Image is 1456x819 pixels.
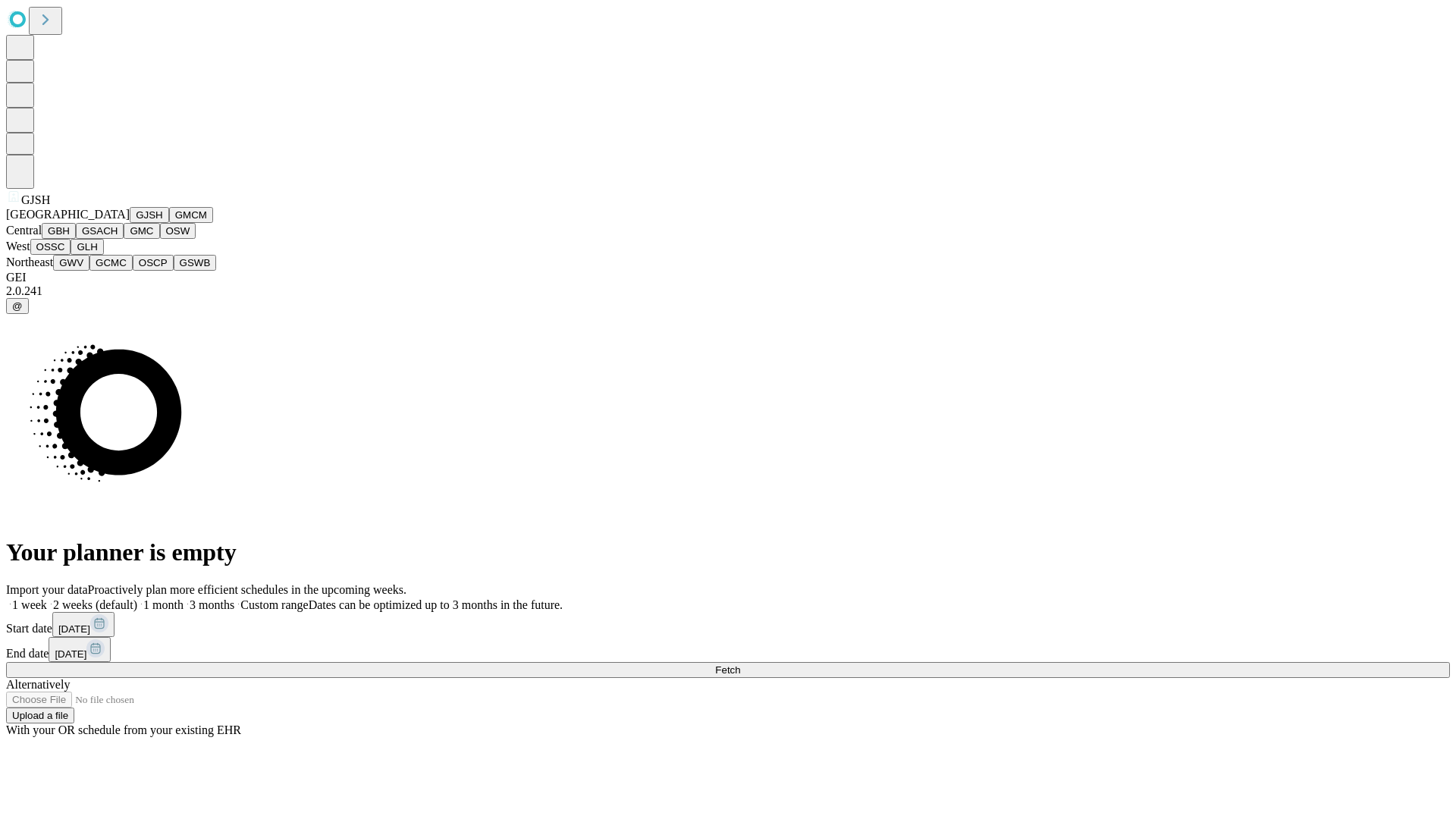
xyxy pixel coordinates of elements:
[174,255,217,271] button: GSWB
[6,583,88,596] span: Import your data
[6,708,74,723] button: Upload a file
[76,223,124,239] button: GSACH
[160,223,196,239] button: OSW
[6,224,42,237] span: Central
[6,298,29,314] button: @
[6,284,1450,298] div: 2.0.241
[309,598,563,611] span: Dates can be optimized up to 3 months in the future.
[6,662,1450,678] button: Fetch
[6,538,1450,566] h1: Your planner is empty
[715,664,740,676] span: Fetch
[6,637,1450,662] div: End date
[6,678,70,691] span: Alternatively
[143,598,184,611] span: 1 month
[55,648,86,660] span: [DATE]
[133,255,174,271] button: OSCP
[6,208,130,221] span: [GEOGRAPHIC_DATA]
[42,223,76,239] button: GBH
[12,300,23,312] span: @
[6,240,30,253] span: West
[58,623,90,635] span: [DATE]
[88,583,406,596] span: Proactively plan more efficient schedules in the upcoming weeks.
[71,239,103,255] button: GLH
[21,193,50,206] span: GJSH
[6,271,1450,284] div: GEI
[89,255,133,271] button: GCMC
[52,612,115,637] button: [DATE]
[124,223,159,239] button: GMC
[130,207,169,223] button: GJSH
[240,598,308,611] span: Custom range
[53,255,89,271] button: GWV
[53,598,137,611] span: 2 weeks (default)
[190,598,234,611] span: 3 months
[12,598,47,611] span: 1 week
[49,637,111,662] button: [DATE]
[6,256,53,268] span: Northeast
[6,612,1450,637] div: Start date
[6,723,241,736] span: With your OR schedule from your existing EHR
[169,207,213,223] button: GMCM
[30,239,71,255] button: OSSC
